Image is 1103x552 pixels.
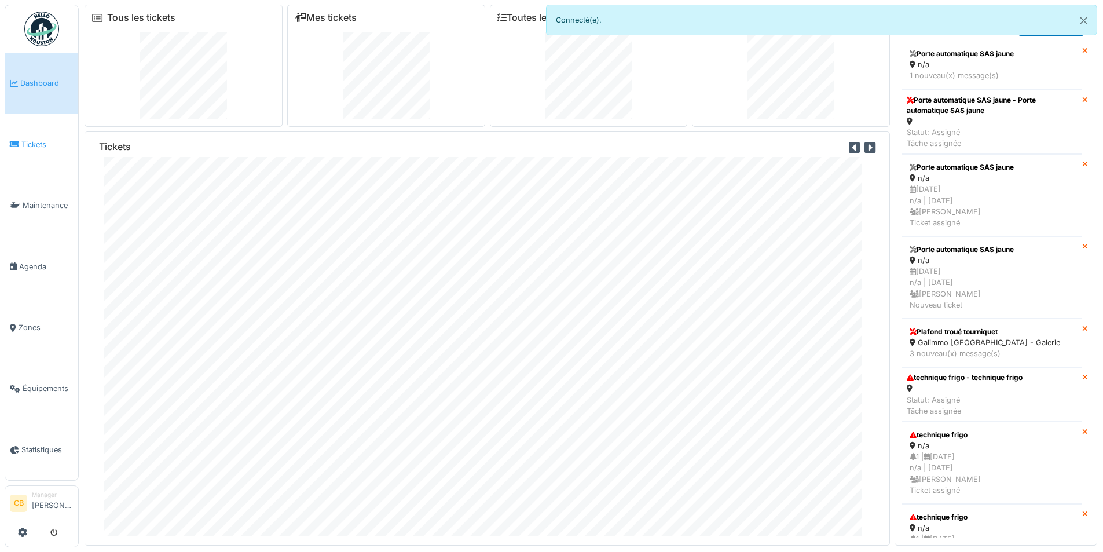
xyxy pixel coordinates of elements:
[910,451,1075,496] div: 1 | [DATE] n/a | [DATE] [PERSON_NAME] Ticket assigné
[910,327,1075,337] div: Plafond troué tourniquet
[910,244,1075,255] div: Porte automatique SAS jaune
[546,5,1098,35] div: Connecté(e).
[10,491,74,518] a: CB Manager[PERSON_NAME]
[910,337,1075,348] div: Galimmo [GEOGRAPHIC_DATA] - Galerie
[910,440,1075,451] div: n/a
[5,175,78,236] a: Maintenance
[23,200,74,211] span: Maintenance
[902,236,1082,319] a: Porte automatique SAS jaune n/a [DATE]n/a | [DATE] [PERSON_NAME]Nouveau ticket
[902,154,1082,236] a: Porte automatique SAS jaune n/a [DATE]n/a | [DATE] [PERSON_NAME]Ticket assigné
[5,236,78,297] a: Agenda
[23,383,74,394] span: Équipements
[5,358,78,419] a: Équipements
[5,114,78,174] a: Tickets
[910,59,1075,70] div: n/a
[907,127,1078,149] div: Statut: Assigné Tâche assignée
[910,430,1075,440] div: technique frigo
[5,53,78,114] a: Dashboard
[295,12,357,23] a: Mes tickets
[1071,5,1097,36] button: Close
[21,139,74,150] span: Tickets
[32,491,74,516] li: [PERSON_NAME]
[5,419,78,480] a: Statistiques
[21,444,74,455] span: Statistiques
[497,12,584,23] a: Toutes les tâches
[910,49,1075,59] div: Porte automatique SAS jaune
[910,522,1075,533] div: n/a
[10,495,27,512] li: CB
[910,348,1075,359] div: 3 nouveau(x) message(s)
[24,12,59,46] img: Badge_color-CXgf-gQk.svg
[910,173,1075,184] div: n/a
[902,367,1082,422] a: technique frigo - technique frigo Statut: AssignéTâche assignée
[910,70,1075,81] div: 1 nouveau(x) message(s)
[907,95,1078,116] div: Porte automatique SAS jaune - Porte automatique SAS jaune
[902,422,1082,504] a: technique frigo n/a 1 |[DATE]n/a | [DATE] [PERSON_NAME]Ticket assigné
[910,184,1075,228] div: [DATE] n/a | [DATE] [PERSON_NAME] Ticket assigné
[902,319,1082,367] a: Plafond troué tourniquet Galimmo [GEOGRAPHIC_DATA] - Galerie 3 nouveau(x) message(s)
[910,266,1075,310] div: [DATE] n/a | [DATE] [PERSON_NAME] Nouveau ticket
[5,297,78,358] a: Zones
[910,255,1075,266] div: n/a
[902,90,1082,155] a: Porte automatique SAS jaune - Porte automatique SAS jaune Statut: AssignéTâche assignée
[107,12,175,23] a: Tous les tickets
[907,372,1023,383] div: technique frigo - technique frigo
[902,41,1082,89] a: Porte automatique SAS jaune n/a 1 nouveau(x) message(s)
[20,78,74,89] span: Dashboard
[907,394,1023,416] div: Statut: Assigné Tâche assignée
[32,491,74,499] div: Manager
[910,162,1075,173] div: Porte automatique SAS jaune
[99,141,131,152] h6: Tickets
[910,512,1075,522] div: technique frigo
[19,261,74,272] span: Agenda
[19,322,74,333] span: Zones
